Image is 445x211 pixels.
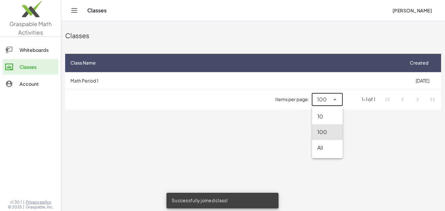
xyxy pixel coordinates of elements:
span: Items per page: [275,96,312,103]
span: Class Name [70,59,96,66]
div: Account [20,80,56,88]
a: Privacy policy [26,200,53,205]
span: Created [410,59,428,66]
div: Whiteboards [20,46,56,54]
span: | [23,204,24,210]
div: Classes [65,31,441,40]
button: Toggle navigation [69,5,79,16]
div: Successfully joined class! [166,193,279,208]
div: 10 [317,113,337,120]
div: 100 [317,128,337,136]
span: © 2025 [8,204,22,210]
a: Classes [3,59,58,75]
button: [PERSON_NAME] [387,5,437,16]
div: Classes [20,63,56,71]
div: undefined-list [312,106,343,158]
td: Math Period 1 [65,72,404,89]
div: All [317,144,337,152]
span: | [23,200,24,205]
div: 1-1 of 1 [362,96,375,103]
span: 100 [317,96,327,103]
a: Account [3,76,58,92]
span: v1.30.1 [10,200,22,205]
td: [DATE] [404,72,441,89]
a: Whiteboards [3,42,58,58]
span: [PERSON_NAME] [392,8,432,13]
span: Graspable, Inc. [26,204,53,210]
nav: Pagination Navigation [380,92,440,107]
span: Graspable Math Activities [9,20,52,36]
